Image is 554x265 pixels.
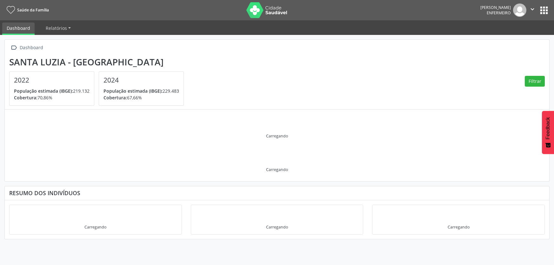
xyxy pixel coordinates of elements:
div: Dashboard [18,43,44,52]
button: apps [538,5,550,16]
a: Dashboard [2,23,35,35]
span: Relatórios [46,25,67,31]
button:  [526,3,538,17]
span: Feedback [545,117,551,139]
h4: 2024 [103,76,179,84]
div: [PERSON_NAME] [480,5,511,10]
div: Carregando [84,224,106,230]
p: 70,86% [14,94,90,101]
div: Carregando [266,224,288,230]
div: Carregando [266,133,288,139]
div: Carregando [266,167,288,172]
p: 229.483 [103,88,179,94]
h4: 2022 [14,76,90,84]
button: Feedback - Mostrar pesquisa [542,111,554,154]
button: Filtrar [525,76,545,87]
div: Carregando [448,224,470,230]
span: Enfermeiro [487,10,511,16]
a: Relatórios [41,23,75,34]
i:  [529,6,536,13]
a: Saúde da Família [4,5,49,15]
i:  [9,43,18,52]
p: 219.132 [14,88,90,94]
span: Cobertura: [103,95,127,101]
span: População estimada (IBGE): [103,88,163,94]
p: 67,66% [103,94,179,101]
img: img [513,3,526,17]
div: Santa Luzia - [GEOGRAPHIC_DATA] [9,57,188,67]
div: Resumo dos indivíduos [9,189,545,196]
span: Cobertura: [14,95,37,101]
a:  Dashboard [9,43,44,52]
span: Saúde da Família [17,7,49,13]
span: População estimada (IBGE): [14,88,73,94]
